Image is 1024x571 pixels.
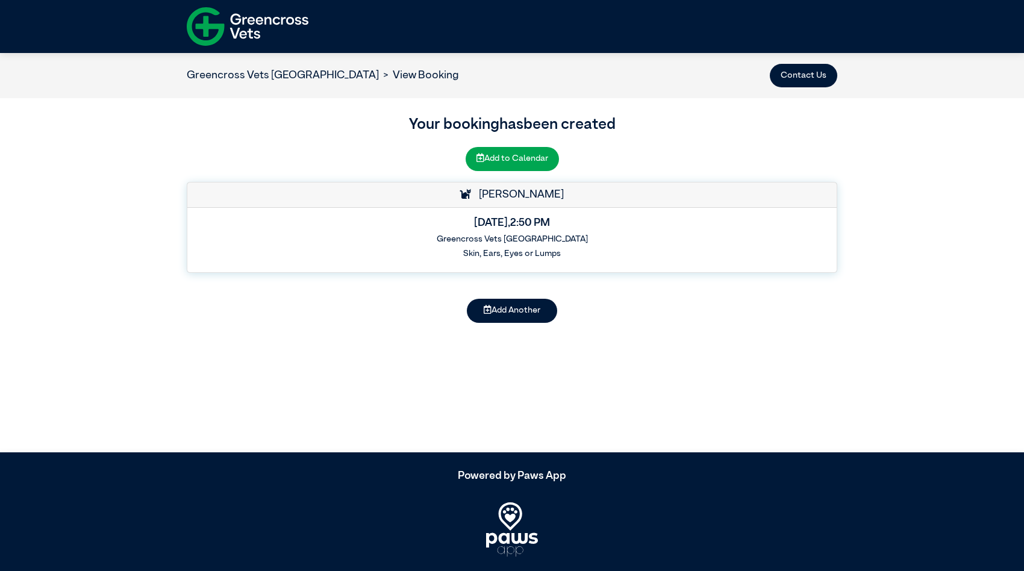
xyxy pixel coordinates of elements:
h6: Skin, Ears, Eyes or Lumps [196,249,828,259]
button: Add to Calendar [466,147,559,171]
h5: Powered by Paws App [187,470,837,483]
a: Greencross Vets [GEOGRAPHIC_DATA] [187,70,379,81]
span: [PERSON_NAME] [473,189,564,200]
img: f-logo [187,3,308,50]
h6: Greencross Vets [GEOGRAPHIC_DATA] [196,234,828,245]
button: Add Another [467,299,557,323]
h3: Your booking has been created [187,114,837,137]
nav: breadcrumb [187,67,459,84]
h5: [DATE] , 2:50 PM [196,217,828,230]
li: View Booking [379,67,459,84]
img: PawsApp [486,502,538,557]
button: Contact Us [770,64,837,88]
